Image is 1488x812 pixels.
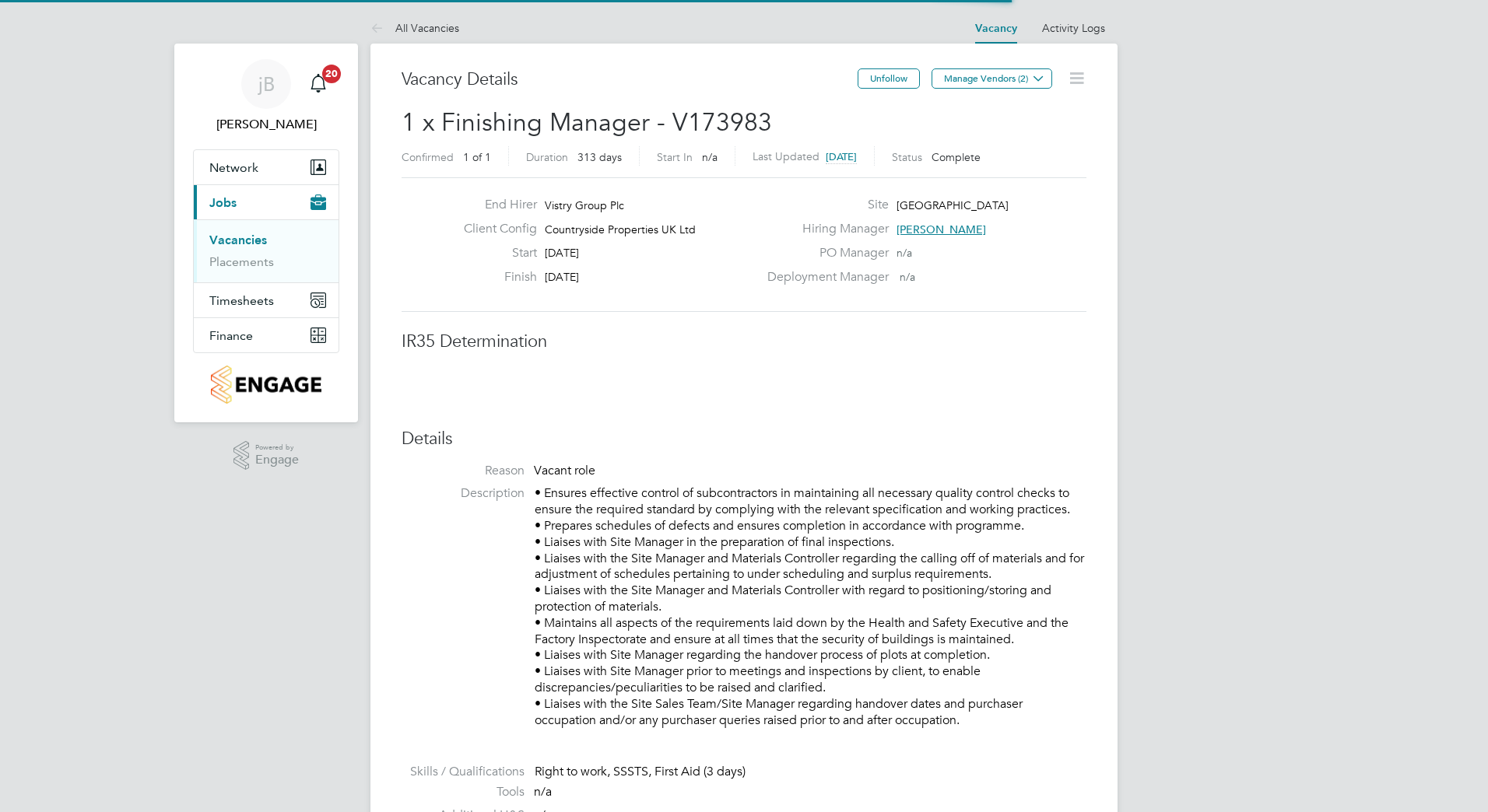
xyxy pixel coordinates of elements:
span: 20 [322,65,341,83]
span: Engage [255,453,299,467]
span: n/a [900,270,915,284]
span: Vacant role [534,463,595,478]
button: Timesheets [194,283,339,317]
span: Network [209,160,258,175]
button: Finance [194,318,339,352]
a: Vacancies [209,233,267,247]
span: Vistry Group Plc [545,198,624,212]
span: 1 of 1 [463,150,491,164]
nav: Main navigation [174,44,358,422]
span: Timesheets [209,293,274,308]
span: Complete [932,150,981,164]
a: 20 [303,59,334,109]
a: jB[PERSON_NAME] [193,59,339,134]
label: Start [451,245,537,261]
h3: Vacancy Details [402,68,858,91]
label: Finish [451,269,537,285]
button: Network [194,150,339,184]
button: Manage Vendors (2) [932,68,1052,89]
span: Countryside Properties UK Ltd [545,222,696,236]
h3: IR35 Determination [402,331,1086,353]
label: Deployment Manager [758,269,889,285]
label: Start In [657,150,693,164]
span: james Blyth [193,115,339,134]
span: [DATE] [545,270,579,284]
span: n/a [534,784,552,800]
span: Finance [209,328,253,343]
h3: Details [402,428,1086,450]
div: Jobs [194,219,339,282]
label: Hiring Manager [758,221,889,237]
span: jB [258,74,275,94]
label: Last Updated [753,149,819,163]
span: [PERSON_NAME] [897,222,986,236]
label: Tools [402,784,525,800]
label: Site [758,197,889,213]
a: Placements [209,254,274,269]
p: • Ensures effective control of subcontractors in maintaining all necessary quality control checks... [535,485,1086,728]
label: Confirmed [402,150,454,164]
span: n/a [702,150,718,164]
a: All Vacancies [370,21,459,35]
label: Client Config [451,221,537,237]
span: n/a [897,246,912,260]
a: Vacancy [975,22,1017,35]
span: [DATE] [826,150,857,163]
label: End Hirer [451,197,537,213]
label: Duration [526,150,568,164]
a: Activity Logs [1042,21,1105,35]
span: Powered by [255,441,299,454]
label: Description [402,485,525,502]
a: Go to home page [193,366,339,404]
button: Unfollow [858,68,920,89]
span: Jobs [209,195,237,210]
span: [GEOGRAPHIC_DATA] [897,198,1009,212]
a: Powered byEngage [233,441,300,471]
div: Right to work, SSSTS, First Aid (3 days) [535,764,1086,780]
label: PO Manager [758,245,889,261]
span: [DATE] [545,246,579,260]
label: Reason [402,463,525,479]
label: Status [892,150,922,164]
span: 1 x Finishing Manager - V173983 [402,107,772,138]
img: countryside-properties-logo-retina.png [211,366,321,404]
button: Jobs [194,185,339,219]
span: 313 days [577,150,622,164]
label: Skills / Qualifications [402,764,525,780]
